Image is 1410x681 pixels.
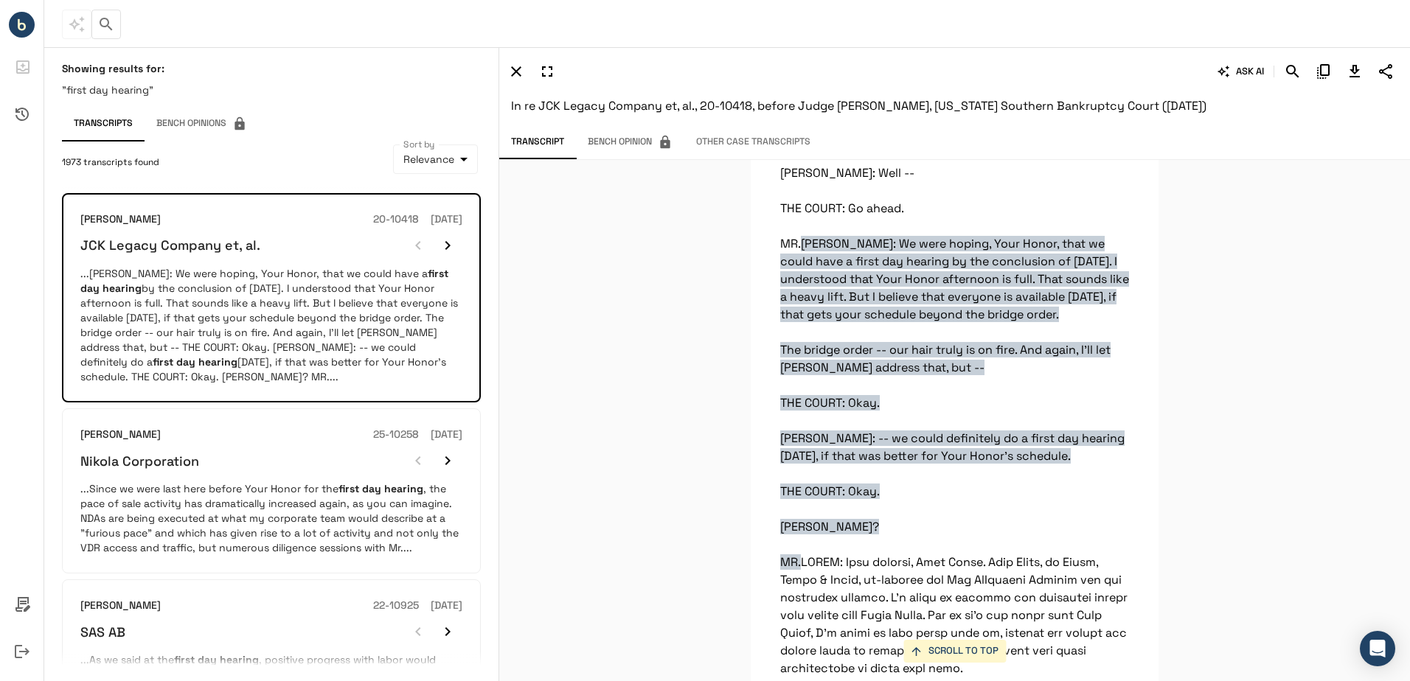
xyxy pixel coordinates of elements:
button: Search [1280,59,1305,84]
button: Transcript [499,128,576,156]
span: Bench Opinion [588,135,673,150]
h6: 20-10418 [373,212,419,228]
span: Bench Opinions [156,116,247,131]
h6: [DATE] [431,598,462,614]
h6: 25-10258 [373,427,419,443]
em: first day hearing [174,653,259,666]
span: This feature has been disabled by your account admin. [576,128,684,156]
p: "first day hearing" [62,83,481,97]
h6: Nikola Corporation [80,453,199,469]
button: Share Transcript [1373,59,1398,84]
button: Download Transcript [1342,59,1367,84]
span: This feature has been disabled by your account admin. [145,106,259,142]
h6: 22-10925 [373,598,419,614]
em: first day hearing [338,482,423,495]
button: Copy Citation [1311,59,1336,84]
button: SCROLL TO TOP [903,640,1006,663]
h6: Showing results for: [62,62,481,75]
span: 1973 transcripts found [62,156,159,170]
h6: [DATE] [431,427,462,443]
button: Transcripts [62,106,145,142]
p: ...[PERSON_NAME]: We were hoping, Your Honor, that we could have a by the conclusion of [DATE]. I... [80,266,462,384]
label: Sort by [403,138,435,150]
div: Relevance [393,144,478,174]
em: first day hearing [80,267,448,295]
span: In re JCK Legacy Company et, al., 20-10418, before Judge [PERSON_NAME], [US_STATE] Southern Bankr... [511,98,1206,113]
div: Open Intercom Messenger [1360,631,1395,666]
button: Other Case Transcripts [684,128,822,156]
span: This feature has been disabled by your account admin. [62,10,91,39]
span: [PERSON_NAME]: We were hoping, Your Honor, that we could have a first day hearing by the conclusi... [780,236,1129,570]
em: first day hearing [153,355,237,369]
h6: [PERSON_NAME] [80,598,161,614]
p: ...Since we were last here before Your Honor for the , the pace of sale activity has dramatically... [80,481,462,555]
h6: [DATE] [431,212,462,228]
h6: [PERSON_NAME] [80,212,161,228]
h6: JCK Legacy Company et, al. [80,237,260,254]
button: ASK AI [1215,59,1268,84]
h6: [PERSON_NAME] [80,427,161,443]
h6: SAS AB [80,624,125,640]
